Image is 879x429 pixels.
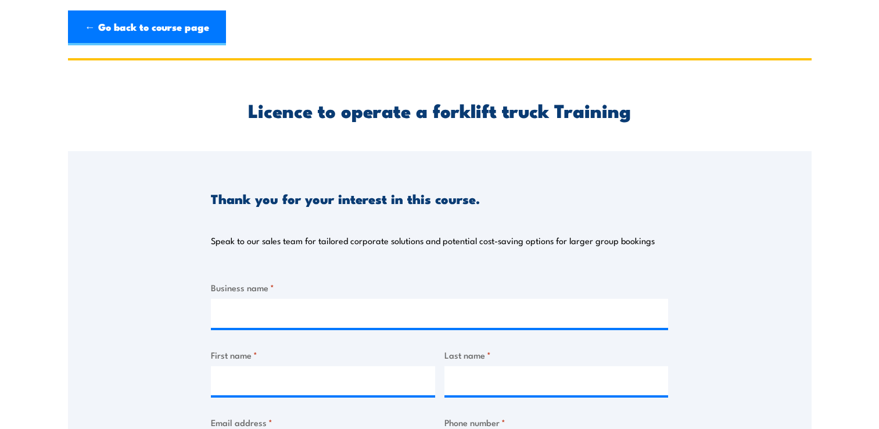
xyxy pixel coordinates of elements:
[211,102,668,118] h2: Licence to operate a forklift truck Training
[211,281,668,294] label: Business name
[211,235,655,246] p: Speak to our sales team for tailored corporate solutions and potential cost-saving options for la...
[211,416,435,429] label: Email address
[211,192,480,205] h3: Thank you for your interest in this course.
[444,348,669,362] label: Last name
[444,416,669,429] label: Phone number
[211,348,435,362] label: First name
[68,10,226,45] a: ← Go back to course page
